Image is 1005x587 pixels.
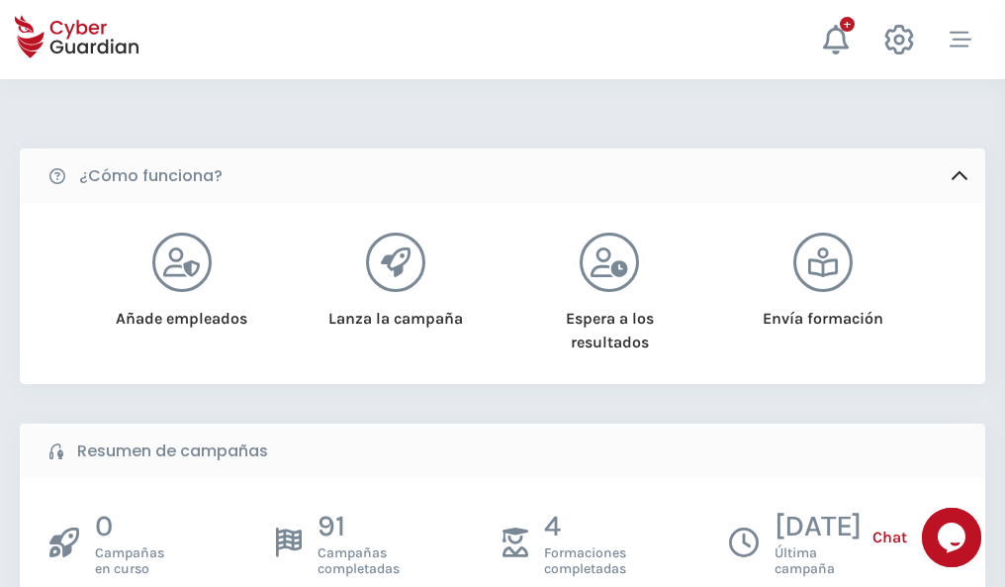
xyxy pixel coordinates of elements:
[79,164,223,188] b: ¿Cómo funciona?
[95,545,164,577] span: Campañas en curso
[922,508,985,567] iframe: chat widget
[100,292,263,331] div: Añade empleados
[95,508,164,545] p: 0
[742,292,905,331] div: Envía formación
[872,526,907,549] span: Chat
[318,545,400,577] span: Campañas completadas
[77,440,268,463] b: Resumen de campañas
[775,508,862,545] p: [DATE]
[775,545,862,577] span: Última campaña
[840,17,855,32] div: +
[544,508,626,545] p: 4
[544,545,626,577] span: Formaciones completadas
[318,508,400,545] p: 91
[528,292,691,354] div: Espera a los resultados
[314,292,477,331] div: Lanza la campaña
